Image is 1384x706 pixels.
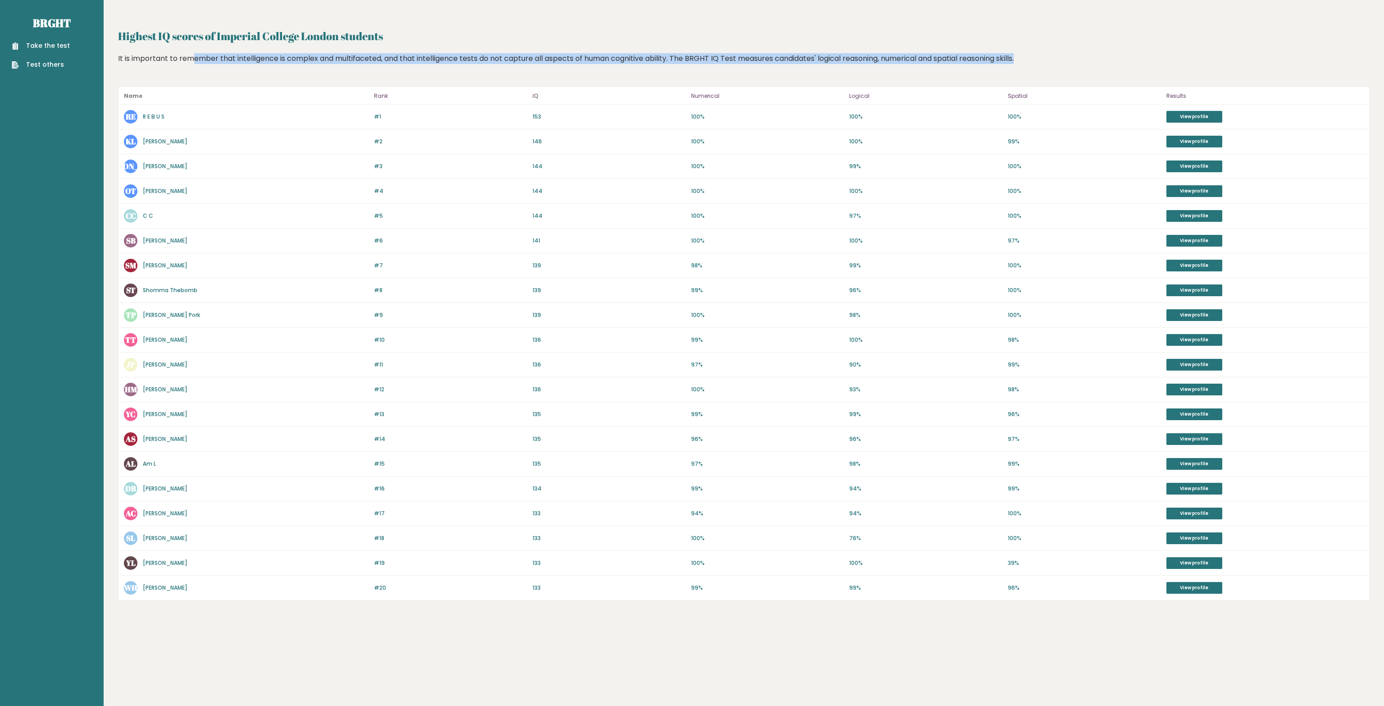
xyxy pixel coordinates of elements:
p: 100% [1008,162,1161,170]
text: ST [126,285,136,295]
p: #12 [374,385,527,394]
a: View profile [1166,160,1222,172]
a: [PERSON_NAME] [143,336,187,344]
p: 100% [691,559,844,567]
a: View profile [1166,508,1222,519]
text: TP [126,310,136,320]
p: 100% [849,237,1002,245]
text: HM [125,384,137,394]
p: 99% [1008,138,1161,146]
p: 97% [691,361,844,369]
p: 100% [1008,534,1161,542]
text: OT [125,186,136,196]
p: 93% [849,385,1002,394]
p: 99% [691,336,844,344]
p: 94% [691,509,844,518]
a: View profile [1166,408,1222,420]
p: #17 [374,509,527,518]
a: View profile [1166,557,1222,569]
a: [PERSON_NAME] [143,187,187,195]
p: 39% [1008,559,1161,567]
a: [PERSON_NAME] [143,410,187,418]
p: 100% [849,559,1002,567]
p: 98% [1008,336,1161,344]
p: #13 [374,410,527,418]
p: #18 [374,534,527,542]
text: SB [126,235,136,246]
p: Numerical [691,91,844,101]
p: Rank [374,91,527,101]
p: IQ [533,91,686,101]
p: 94% [849,509,1002,518]
div: It is important to remember that intelligence is complex and multifaceted, and that intelligence ... [118,53,1370,78]
h2: Highest IQ scores of Imperial College London students [118,28,1370,44]
text: YL [126,558,136,568]
a: R E B U S [143,113,164,120]
p: 100% [691,187,844,195]
a: View profile [1166,433,1222,445]
a: [PERSON_NAME] [143,138,187,145]
p: 98% [849,460,1002,468]
p: 99% [1008,361,1161,369]
p: #10 [374,336,527,344]
p: 96% [1008,584,1161,592]
text: YC [125,409,136,419]
p: Spatial [1008,91,1161,101]
a: View profile [1166,260,1222,271]
p: 100% [691,385,844,394]
a: [PERSON_NAME] [143,534,187,542]
p: 100% [1008,212,1161,220]
a: View profile [1166,458,1222,470]
a: Test others [12,60,70,69]
p: 133 [533,534,686,542]
p: 100% [691,138,844,146]
p: 76% [849,534,1002,542]
p: #7 [374,261,527,270]
p: #15 [374,460,527,468]
p: 100% [1008,113,1161,121]
p: 99% [1008,485,1161,493]
text: WH [123,582,137,593]
a: View profile [1166,309,1222,321]
p: 97% [1008,435,1161,443]
a: View profile [1166,483,1222,495]
a: [PERSON_NAME] [143,559,187,567]
a: [PERSON_NAME] [143,385,187,393]
p: 100% [1008,286,1161,294]
a: View profile [1166,334,1222,346]
p: #9 [374,311,527,319]
p: 99% [849,410,1002,418]
p: #2 [374,138,527,146]
a: Am L [143,460,156,468]
p: 139 [533,286,686,294]
text: RE [125,111,136,122]
text: CC [126,211,136,221]
p: 153 [533,113,686,121]
p: 97% [691,460,844,468]
a: View profile [1166,582,1222,594]
p: 100% [849,187,1002,195]
p: 100% [691,311,844,319]
p: #4 [374,187,527,195]
p: #19 [374,559,527,567]
p: 90% [849,361,1002,369]
a: View profile [1166,235,1222,247]
p: 133 [533,509,686,518]
p: 100% [1008,261,1161,270]
p: 135 [533,435,686,443]
p: #6 [374,237,527,245]
a: [PERSON_NAME] [143,237,187,244]
p: 99% [849,162,1002,170]
p: 136 [533,361,686,369]
p: 96% [691,435,844,443]
p: Results [1166,91,1364,101]
text: DB [125,483,136,494]
p: 99% [1008,460,1161,468]
p: 100% [1008,509,1161,518]
p: 100% [691,534,844,542]
p: 99% [691,410,844,418]
text: SL [126,533,135,543]
p: #11 [374,361,527,369]
text: JP [126,359,135,370]
p: #20 [374,584,527,592]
